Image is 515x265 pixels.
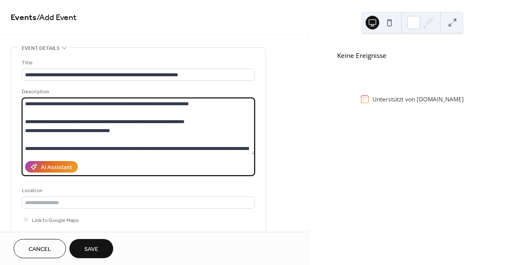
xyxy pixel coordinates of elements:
div: Keine Ereignisse [337,51,487,60]
a: [DOMAIN_NAME] [417,95,464,103]
div: Description [22,87,253,96]
div: Unterstützt von [372,95,464,103]
button: Save [69,239,113,258]
div: Title [22,58,253,67]
button: AI Assistant [25,161,78,173]
div: Location [22,186,253,195]
span: / Add Event [37,9,77,26]
div: AI Assistant [41,163,72,172]
span: Event details [22,44,60,53]
button: Cancel [14,239,66,258]
span: Save [84,245,98,254]
span: Cancel [29,245,51,254]
a: Events [11,9,37,26]
span: Link to Google Maps [32,216,79,225]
